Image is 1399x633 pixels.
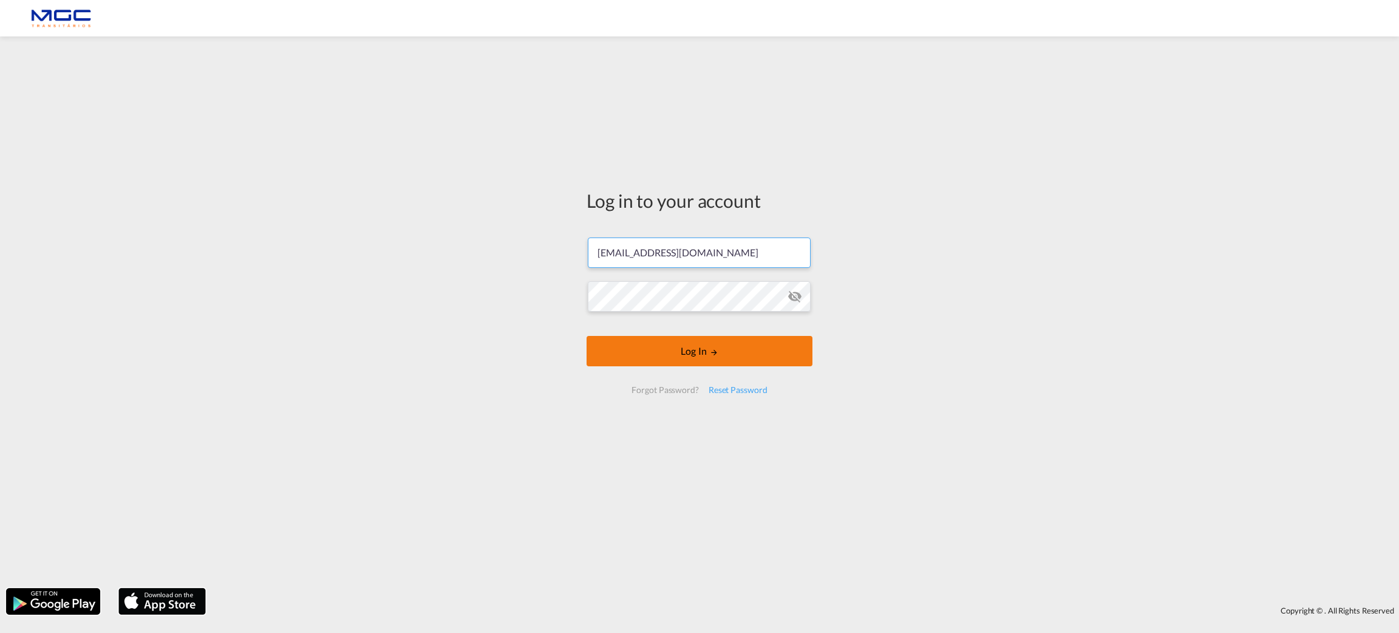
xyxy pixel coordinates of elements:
[587,336,812,366] button: LOGIN
[588,238,811,268] input: Enter email/phone number
[212,600,1399,621] div: Copyright © . All Rights Reserved
[587,188,812,213] div: Log in to your account
[704,379,772,401] div: Reset Password
[788,289,802,304] md-icon: icon-eye-off
[5,587,101,616] img: google.png
[18,5,100,32] img: 92835000d1c111ee8b33af35afdd26c7.png
[117,587,207,616] img: apple.png
[627,379,703,401] div: Forgot Password?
